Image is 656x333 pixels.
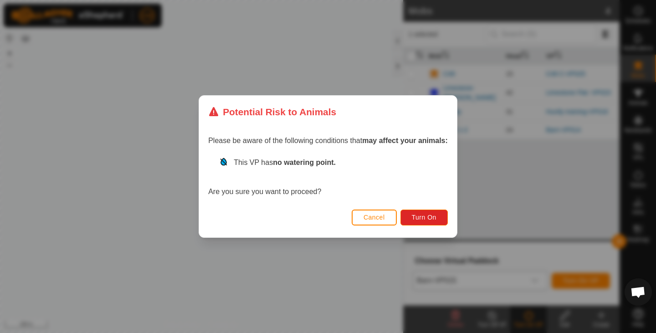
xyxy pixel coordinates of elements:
[352,210,397,225] button: Cancel
[208,157,448,197] div: Are you sure you want to proceed?
[208,105,336,119] div: Potential Risk to Animals
[412,214,436,221] span: Turn On
[364,214,385,221] span: Cancel
[273,159,336,166] strong: no watering point.
[625,278,652,306] div: Open chat
[208,137,448,144] span: Please be aware of the following conditions that
[362,137,448,144] strong: may affect your animals:
[400,210,448,225] button: Turn On
[234,159,336,166] span: This VP has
